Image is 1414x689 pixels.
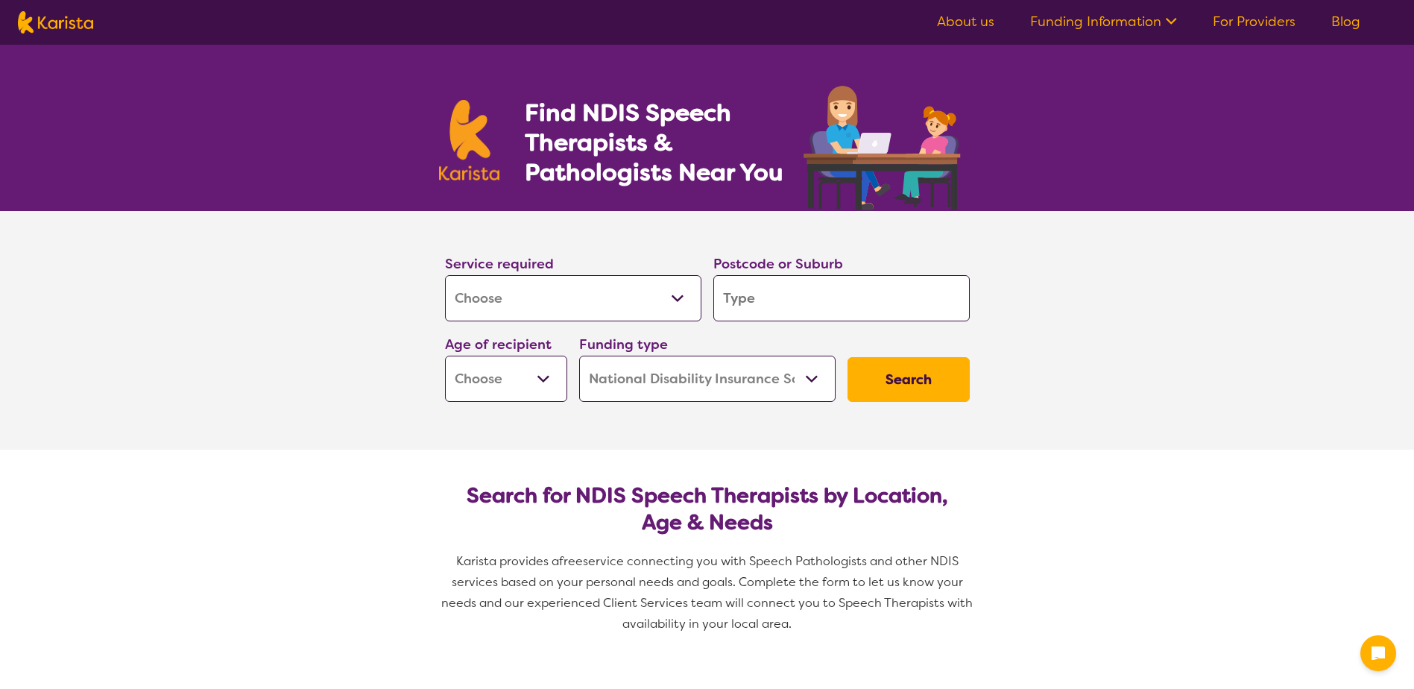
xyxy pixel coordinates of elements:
[457,482,958,536] h2: Search for NDIS Speech Therapists by Location, Age & Needs
[579,336,668,353] label: Funding type
[445,336,552,353] label: Age of recipient
[1213,13,1295,31] a: For Providers
[1030,13,1177,31] a: Funding Information
[525,98,801,187] h1: Find NDIS Speech Therapists & Pathologists Near You
[713,255,843,273] label: Postcode or Suburb
[439,100,500,180] img: Karista logo
[445,255,554,273] label: Service required
[18,11,93,34] img: Karista logo
[937,13,994,31] a: About us
[456,553,559,569] span: Karista provides a
[559,553,583,569] span: free
[792,81,976,211] img: speech-therapy
[713,275,970,321] input: Type
[1331,13,1360,31] a: Blog
[848,357,970,402] button: Search
[441,553,976,632] span: service connecting you with Speech Pathologists and other NDIS services based on your personal ne...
